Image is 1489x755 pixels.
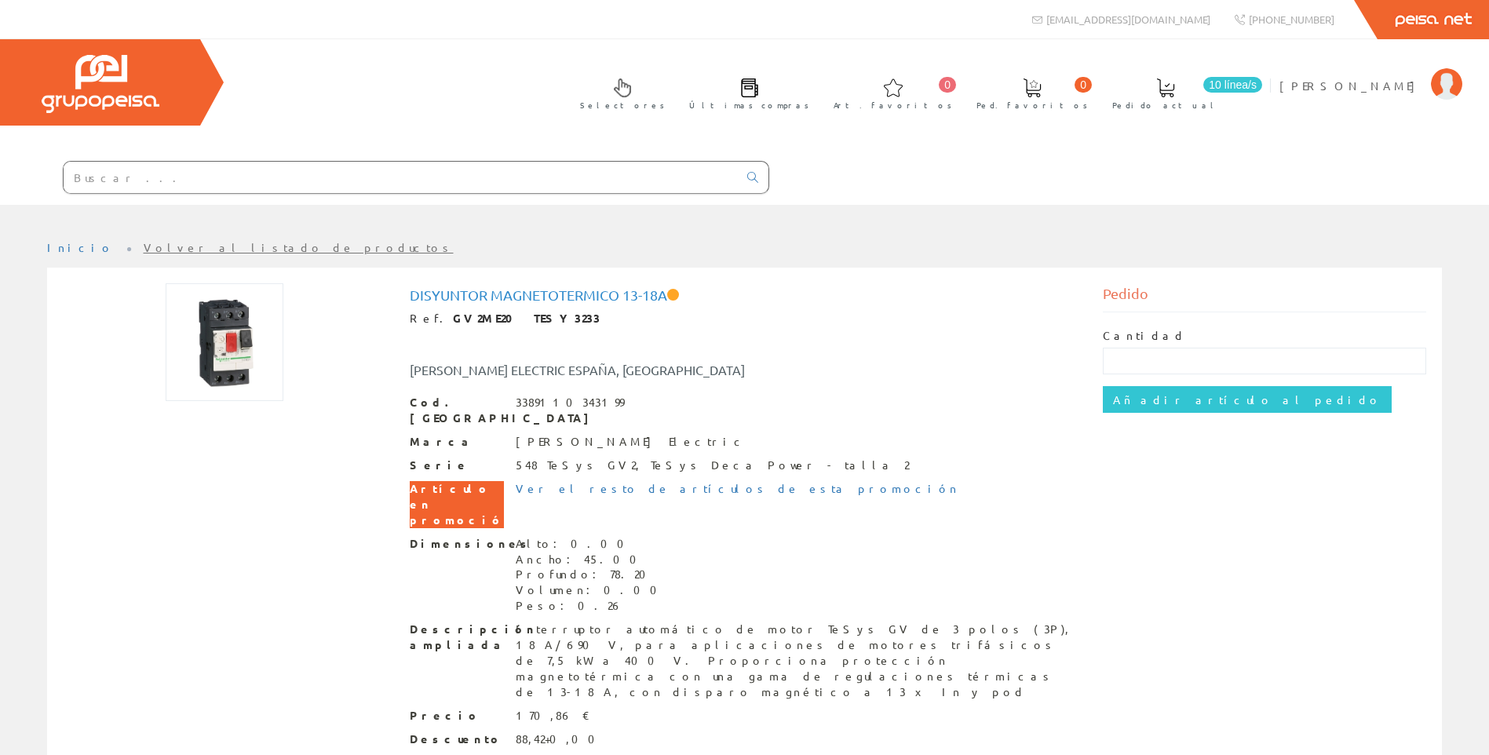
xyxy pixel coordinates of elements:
[834,97,952,113] span: Art. favoritos
[516,481,959,495] a: Ver el resto de artículos de esta promoción
[1279,78,1423,93] span: [PERSON_NAME]
[516,582,666,598] div: Volumen: 0.00
[410,434,504,450] span: Marca
[1103,386,1392,413] input: Añadir artículo al pedido
[516,622,1080,700] div: Interruptor automático de motor TeSys GV de 3 polos (3P), 18 A/690 V, para aplicaciones de motore...
[1249,13,1334,26] span: [PHONE_NUMBER]
[516,552,666,567] div: Ancho: 45.00
[410,458,504,473] span: Serie
[564,65,673,119] a: Selectores
[516,458,909,473] div: 548 TeSys GV2, TeSys Deca Power - talla 2
[47,240,114,254] a: Inicio
[516,731,604,747] div: 88,42+0,00
[166,283,283,401] img: Foto artículo Disyuntor Magnetotermico 13-18a (150x150)
[516,434,746,450] div: [PERSON_NAME] Electric
[1279,65,1462,80] a: [PERSON_NAME]
[976,97,1088,113] span: Ped. favoritos
[1097,65,1266,119] a: 10 línea/s Pedido actual
[580,97,665,113] span: Selectores
[1075,77,1092,93] span: 0
[64,162,738,193] input: Buscar ...
[410,481,504,528] span: Artículo en promoción
[516,708,590,724] div: 170,86 €
[516,598,666,614] div: Peso: 0.26
[1103,328,1186,344] label: Cantidad
[410,311,1080,326] div: Ref.
[1103,283,1426,312] div: Pedido
[410,395,504,426] span: Cod. [GEOGRAPHIC_DATA]
[410,708,504,724] span: Precio
[1046,13,1210,26] span: [EMAIL_ADDRESS][DOMAIN_NAME]
[673,65,817,119] a: Últimas compras
[516,395,624,410] div: 3389110343199
[689,97,809,113] span: Últimas compras
[516,567,666,582] div: Profundo: 78.20
[410,731,504,747] span: Descuento
[1112,97,1219,113] span: Pedido actual
[410,287,1080,303] h1: Disyuntor Magnetotermico 13-18a
[939,77,956,93] span: 0
[453,311,600,325] strong: GV2ME20 TESY3233
[516,536,666,552] div: Alto: 0.00
[144,240,454,254] a: Volver al listado de productos
[1203,77,1262,93] span: 10 línea/s
[42,55,159,113] img: Grupo Peisa
[410,536,504,552] span: Dimensiones
[410,622,504,653] span: Descripción ampliada
[398,361,802,379] div: [PERSON_NAME] ELECTRIC ESPAÑA, [GEOGRAPHIC_DATA]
